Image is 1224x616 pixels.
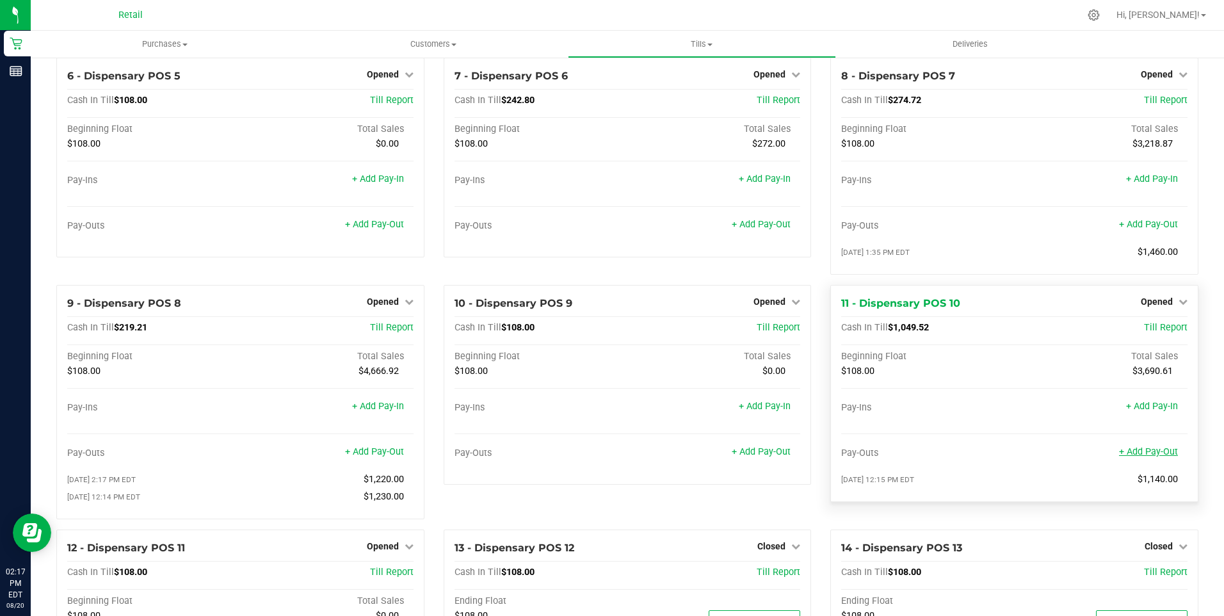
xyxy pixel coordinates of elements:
[67,475,136,484] span: [DATE] 2:17 PM EDT
[367,296,399,307] span: Opened
[370,322,414,333] a: Till Report
[1086,9,1102,21] div: Manage settings
[114,95,147,106] span: $108.00
[1144,567,1188,578] a: Till Report
[841,351,1014,362] div: Beginning Float
[1141,296,1173,307] span: Opened
[300,38,567,50] span: Customers
[67,138,101,149] span: $108.00
[345,446,404,457] a: + Add Pay-Out
[455,542,574,554] span: 13 - Dispensary POS 12
[67,95,114,106] span: Cash In Till
[732,219,791,230] a: + Add Pay-Out
[1145,541,1173,551] span: Closed
[888,567,921,578] span: $108.00
[841,175,1014,186] div: Pay-Ins
[841,542,962,554] span: 14 - Dispensary POS 13
[753,69,785,79] span: Opened
[114,567,147,578] span: $108.00
[370,567,414,578] a: Till Report
[10,65,22,77] inline-svg: Reports
[841,138,874,149] span: $108.00
[888,322,929,333] span: $1,049.52
[455,448,627,459] div: Pay-Outs
[114,322,147,333] span: $219.21
[762,366,785,377] span: $0.00
[841,366,874,377] span: $108.00
[364,474,404,485] span: $1,220.00
[67,351,240,362] div: Beginning Float
[367,69,399,79] span: Opened
[1138,247,1178,257] span: $1,460.00
[757,95,800,106] span: Till Report
[31,31,299,58] a: Purchases
[455,220,627,232] div: Pay-Outs
[455,124,627,135] div: Beginning Float
[455,351,627,362] div: Beginning Float
[1119,219,1178,230] a: + Add Pay-Out
[455,70,568,82] span: 7 - Dispensary POS 6
[627,124,800,135] div: Total Sales
[841,297,960,309] span: 11 - Dispensary POS 10
[841,402,1014,414] div: Pay-Ins
[732,446,791,457] a: + Add Pay-Out
[739,401,791,412] a: + Add Pay-In
[240,351,413,362] div: Total Sales
[364,491,404,502] span: $1,230.00
[1126,174,1178,184] a: + Add Pay-In
[757,322,800,333] a: Till Report
[240,596,413,607] div: Total Sales
[841,448,1014,459] div: Pay-Outs
[501,95,535,106] span: $242.80
[118,10,143,20] span: Retail
[1138,474,1178,485] span: $1,140.00
[1141,69,1173,79] span: Opened
[841,248,910,257] span: [DATE] 1:35 PM EDT
[67,596,240,607] div: Beginning Float
[67,124,240,135] div: Beginning Float
[841,220,1014,232] div: Pay-Outs
[1132,366,1173,377] span: $3,690.61
[1116,10,1200,20] span: Hi, [PERSON_NAME]!
[501,322,535,333] span: $108.00
[568,38,835,50] span: Tills
[67,492,140,501] span: [DATE] 12:14 PM EDT
[753,296,785,307] span: Opened
[370,95,414,106] a: Till Report
[752,138,785,149] span: $272.00
[455,322,501,333] span: Cash In Till
[67,175,240,186] div: Pay-Ins
[376,138,399,149] span: $0.00
[935,38,1005,50] span: Deliveries
[13,514,51,552] iframe: Resource center
[345,219,404,230] a: + Add Pay-Out
[1126,401,1178,412] a: + Add Pay-In
[1144,95,1188,106] span: Till Report
[757,541,785,551] span: Closed
[841,475,914,484] span: [DATE] 12:15 PM EDT
[455,95,501,106] span: Cash In Till
[352,174,404,184] a: + Add Pay-In
[888,95,921,106] span: $274.72
[1132,138,1173,149] span: $3,218.87
[67,322,114,333] span: Cash In Till
[841,70,955,82] span: 8 - Dispensary POS 7
[455,402,627,414] div: Pay-Ins
[67,70,181,82] span: 6 - Dispensary POS 5
[1144,322,1188,333] a: Till Report
[67,448,240,459] div: Pay-Outs
[367,541,399,551] span: Opened
[627,351,800,362] div: Total Sales
[757,567,800,578] a: Till Report
[841,124,1014,135] div: Beginning Float
[1015,124,1188,135] div: Total Sales
[841,322,888,333] span: Cash In Till
[358,366,399,377] span: $4,666.92
[455,297,572,309] span: 10 - Dispensary POS 9
[739,174,791,184] a: + Add Pay-In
